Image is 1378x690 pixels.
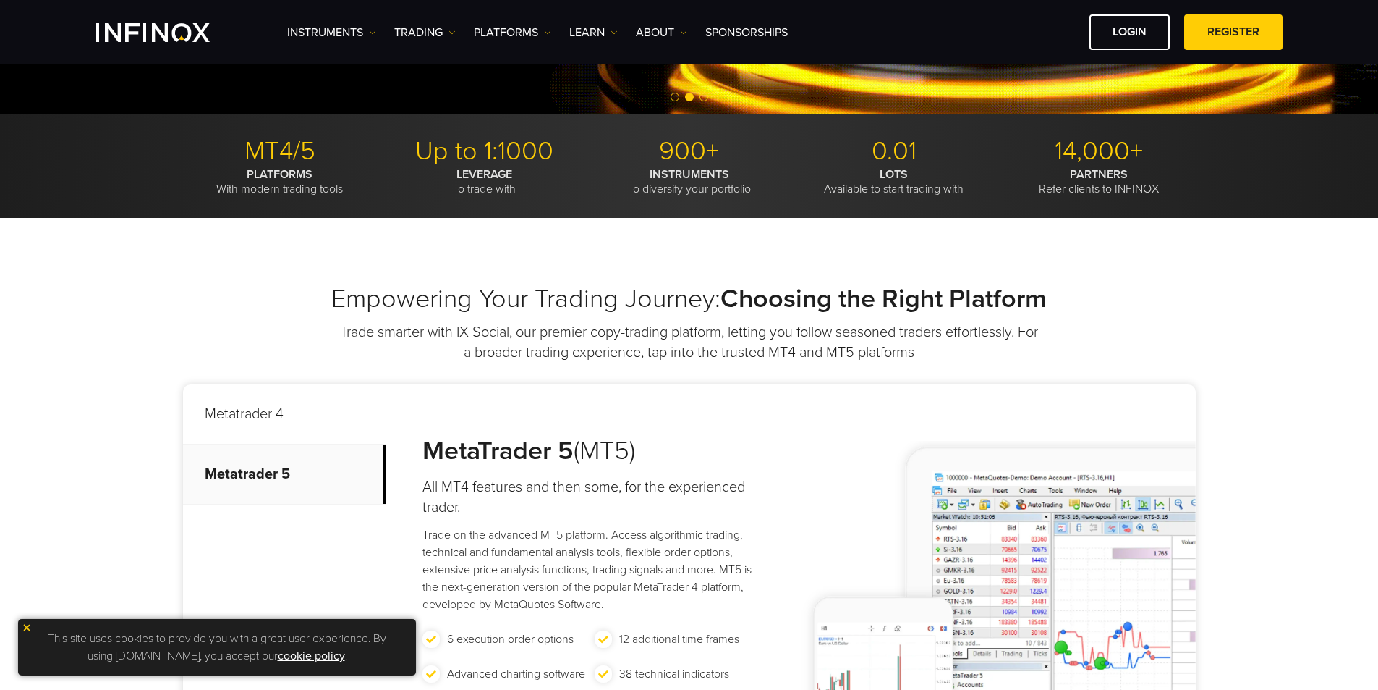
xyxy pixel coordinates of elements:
[447,631,574,648] p: 6 execution order options
[25,626,409,668] p: This site uses cookies to provide you with a great user experience. By using [DOMAIN_NAME], you a...
[183,384,386,445] p: Metatrader 4
[1002,167,1196,196] p: Refer clients to INFINOX
[422,435,574,466] strong: MetaTrader 5
[278,649,345,663] a: cookie policy
[699,93,708,101] span: Go to slide 3
[388,167,582,196] p: To trade with
[1070,167,1128,182] strong: PARTNERS
[422,526,767,613] p: Trade on the advanced MT5 platform. Access algorithmic trading, technical and fundamental analysi...
[592,167,786,196] p: To diversify your portfolio
[880,167,908,182] strong: LOTS
[619,631,739,648] p: 12 additional time frames
[1002,135,1196,167] p: 14,000+
[797,167,991,196] p: Available to start trading with
[720,283,1047,314] strong: Choosing the Right Platform
[705,24,788,41] a: SPONSORSHIPS
[650,167,729,182] strong: INSTRUMENTS
[1089,14,1170,50] a: LOGIN
[1184,14,1283,50] a: REGISTER
[797,135,991,167] p: 0.01
[183,135,377,167] p: MT4/5
[422,477,767,518] h4: All MT4 features and then some, for the experienced trader.
[422,435,767,467] h3: (MT5)
[456,167,512,182] strong: LEVERAGE
[569,24,618,41] a: Learn
[96,23,244,42] a: INFINOX Logo
[339,322,1040,363] p: Trade smarter with IX Social, our premier copy-trading platform, letting you follow seasoned trad...
[183,167,377,196] p: With modern trading tools
[247,167,312,182] strong: PLATFORMS
[287,24,376,41] a: Instruments
[22,623,32,633] img: yellow close icon
[474,24,551,41] a: PLATFORMS
[183,283,1196,315] h2: Empowering Your Trading Journey:
[592,135,786,167] p: 900+
[388,135,582,167] p: Up to 1:1000
[394,24,456,41] a: TRADING
[619,665,729,683] p: 38 technical indicators
[685,93,694,101] span: Go to slide 2
[447,665,585,683] p: Advanced charting software
[636,24,687,41] a: ABOUT
[671,93,679,101] span: Go to slide 1
[183,445,386,505] p: Metatrader 5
